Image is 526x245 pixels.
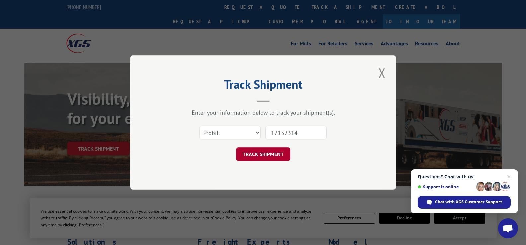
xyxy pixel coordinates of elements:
input: Number(s) [265,126,327,140]
div: Enter your information below to track your shipment(s). [164,109,363,116]
a: Open chat [498,218,518,238]
span: Chat with XGS Customer Support [435,199,502,205]
span: Questions? Chat with us! [418,174,511,179]
button: Close modal [376,64,388,82]
h2: Track Shipment [164,80,363,92]
span: Support is online [418,184,474,189]
span: Chat with XGS Customer Support [418,196,511,209]
button: TRACK SHIPMENT [236,147,290,161]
